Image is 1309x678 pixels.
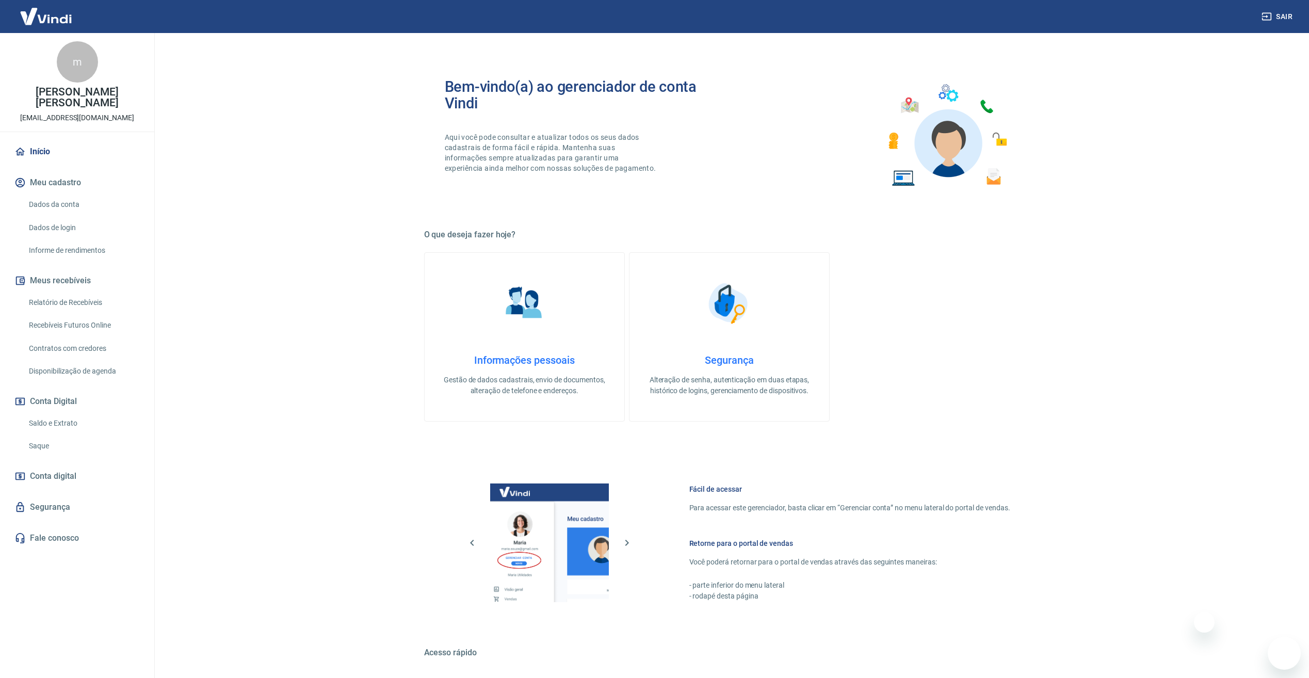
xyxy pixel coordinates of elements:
[25,338,142,359] a: Contratos com credores
[689,591,1010,602] p: - rodapé desta página
[689,484,1010,494] h6: Fácil de acessar
[1259,7,1297,26] button: Sair
[12,390,142,413] button: Conta Digital
[689,538,1010,548] h6: Retorne para o portal de vendas
[490,483,609,602] img: Imagem da dashboard mostrando o botão de gerenciar conta na sidebar no lado esquerdo
[8,87,146,108] p: [PERSON_NAME] [PERSON_NAME]
[689,503,1010,513] p: Para acessar este gerenciador, basta clicar em “Gerenciar conta” no menu lateral do portal de ven...
[1268,637,1301,670] iframe: Botão para abrir a janela de mensagens
[646,375,813,396] p: Alteração de senha, autenticação em duas etapas, histórico de logins, gerenciamento de dispositivos.
[424,648,1035,658] h5: Acesso rápido
[25,292,142,313] a: Relatório de Recebíveis
[25,315,142,336] a: Recebíveis Futuros Online
[689,580,1010,591] p: - parte inferior do menu lateral
[25,435,142,457] a: Saque
[424,230,1035,240] h5: O que deseja fazer hoje?
[25,413,142,434] a: Saldo e Extrato
[646,354,813,366] h4: Segurança
[445,78,730,111] h2: Bem-vindo(a) ao gerenciador de conta Vindi
[12,496,142,519] a: Segurança
[12,171,142,194] button: Meu cadastro
[25,194,142,215] a: Dados da conta
[12,527,142,550] a: Fale conosco
[441,354,608,366] h4: Informações pessoais
[445,132,658,173] p: Aqui você pode consultar e atualizar todos os seus dados cadastrais de forma fácil e rápida. Mant...
[879,78,1014,192] img: Imagem de um avatar masculino com diversos icones exemplificando as funcionalidades do gerenciado...
[57,41,98,83] div: m
[689,557,1010,568] p: Você poderá retornar para o portal de vendas através das seguintes maneiras:
[20,112,134,123] p: [EMAIL_ADDRESS][DOMAIN_NAME]
[30,469,76,483] span: Conta digital
[703,278,755,329] img: Segurança
[12,1,79,32] img: Vindi
[629,252,830,422] a: SegurançaSegurançaAlteração de senha, autenticação em duas etapas, histórico de logins, gerenciam...
[498,278,550,329] img: Informações pessoais
[1194,612,1215,633] iframe: Fechar mensagem
[12,465,142,488] a: Conta digital
[25,240,142,261] a: Informe de rendimentos
[12,269,142,292] button: Meus recebíveis
[25,361,142,382] a: Disponibilização de agenda
[12,140,142,163] a: Início
[424,252,625,422] a: Informações pessoaisInformações pessoaisGestão de dados cadastrais, envio de documentos, alteraçã...
[25,217,142,238] a: Dados de login
[441,375,608,396] p: Gestão de dados cadastrais, envio de documentos, alteração de telefone e endereços.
